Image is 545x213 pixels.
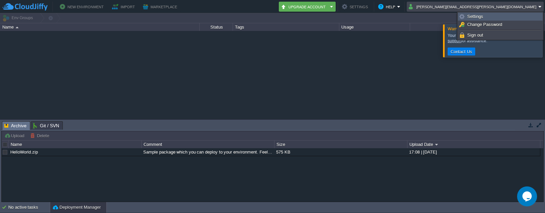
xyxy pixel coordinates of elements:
[458,21,542,28] a: Change Password
[448,33,541,44] div: Your account has been destroyed. for assistance.
[200,23,233,31] div: Status
[9,141,141,148] div: Name
[33,122,59,130] span: Git / SVN
[467,33,483,38] span: Sign out
[4,122,27,130] span: Archive
[8,202,50,213] div: No active tasks
[1,23,199,31] div: Name
[409,3,538,11] button: [PERSON_NAME][EMAIL_ADDRESS][PERSON_NAME][DOMAIN_NAME]
[4,133,26,139] button: Upload
[275,141,407,148] div: Size
[2,3,48,11] img: CloudJiffy
[408,141,540,148] div: Upload Date
[112,3,137,11] button: Import
[378,3,397,11] button: Help
[281,3,328,11] button: Upgrade Account
[60,3,106,11] button: New Environment
[340,23,410,31] div: Usage
[448,26,463,31] span: Warning
[233,23,339,31] div: Tags
[458,32,542,39] a: Sign out
[449,49,474,54] button: Contact Us
[142,141,274,148] div: Comment
[342,3,370,11] button: Settings
[30,133,51,139] button: Delete
[467,22,502,27] span: Change Password
[274,148,407,156] div: 575 KB
[407,148,540,156] div: 17:08 | [DATE]
[142,148,274,156] div: Sample package which you can deploy to your environment. Feel free to delete and upload a package...
[10,150,38,155] a: HelloWorld.zip
[143,3,179,11] button: Marketplace
[467,14,483,19] span: Settings
[517,186,538,206] iframe: chat widget
[458,13,542,20] a: Settings
[53,204,101,211] button: Deployment Manager
[16,27,19,28] img: AMDAwAAAACH5BAEAAAAALAAAAAABAAEAAAICRAEAOw==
